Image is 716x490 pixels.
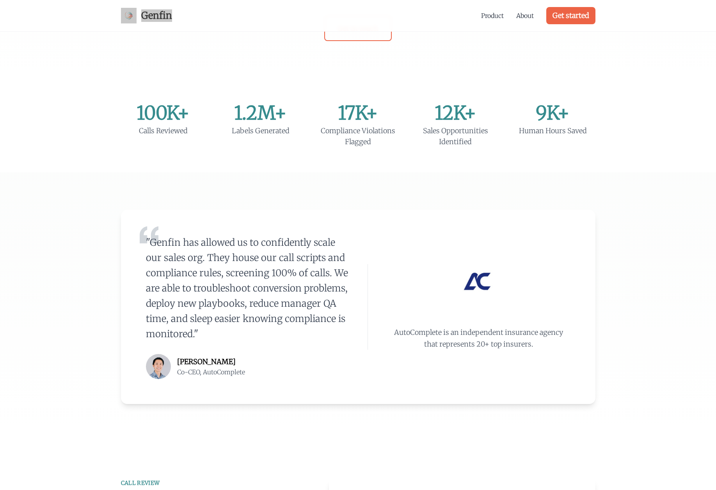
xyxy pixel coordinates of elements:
img: AutoComplete.io [460,264,497,302]
div: Compliance Violations Flagged [316,125,401,147]
div: Human Hours Saved [510,125,595,136]
div: Sales Opportunities Identified [413,125,498,147]
blockquote: "Genfin has allowed us to confidently scale our sales org. They house our call scripts and compli... [146,235,349,342]
a: Genfin [121,8,172,23]
div: 12K+ [413,104,498,122]
img: Quote [140,225,158,244]
p: [PERSON_NAME] [177,356,245,367]
img: Jeff Pang [146,354,171,379]
div: CALL REVIEW [121,479,304,487]
div: 9K+ [510,104,595,122]
div: Calls Reviewed [121,125,206,136]
p: AutoComplete is an independent insurance agency that represents 20+ top insurers. [391,327,566,350]
div: Labels Generated [218,125,303,136]
img: Genfin Logo [121,8,137,23]
a: Product [481,11,504,20]
div: 100K+ [121,104,206,122]
span: Genfin [141,9,172,22]
a: Get started [546,7,595,24]
p: Co-CEO, AutoComplete [177,367,245,377]
div: 1.2M+ [218,104,303,122]
div: 17K+ [316,104,401,122]
a: About [516,11,534,20]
